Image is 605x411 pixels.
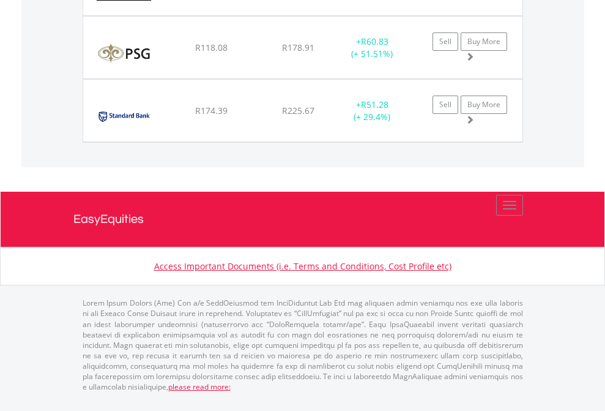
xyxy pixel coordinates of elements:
span: R174.39 [195,105,228,116]
a: Buy More [461,96,507,114]
div: + (+ 51.51%) [334,36,410,60]
a: Buy More [461,32,507,51]
img: EQU.ZA.SBK.png [89,95,158,138]
p: Lorem Ipsum Dolors (Ame) Con a/e SeddOeiusmod tem InciDiduntut Lab Etd mag aliquaen admin veniamq... [83,298,523,392]
span: R60.83 [361,36,388,47]
a: Access Important Documents (i.e. Terms and Conditions, Cost Profile etc) [154,260,451,272]
span: R118.08 [195,42,228,53]
a: Sell [432,96,458,114]
div: + (+ 29.4%) [334,99,410,123]
a: please read more: [168,382,231,392]
a: Sell [432,32,458,51]
span: R178.91 [282,42,314,53]
span: R51.28 [361,99,388,110]
a: EasyEquities [73,192,532,247]
img: EQU.ZA.KST.png [89,32,158,75]
span: R225.67 [282,105,314,116]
